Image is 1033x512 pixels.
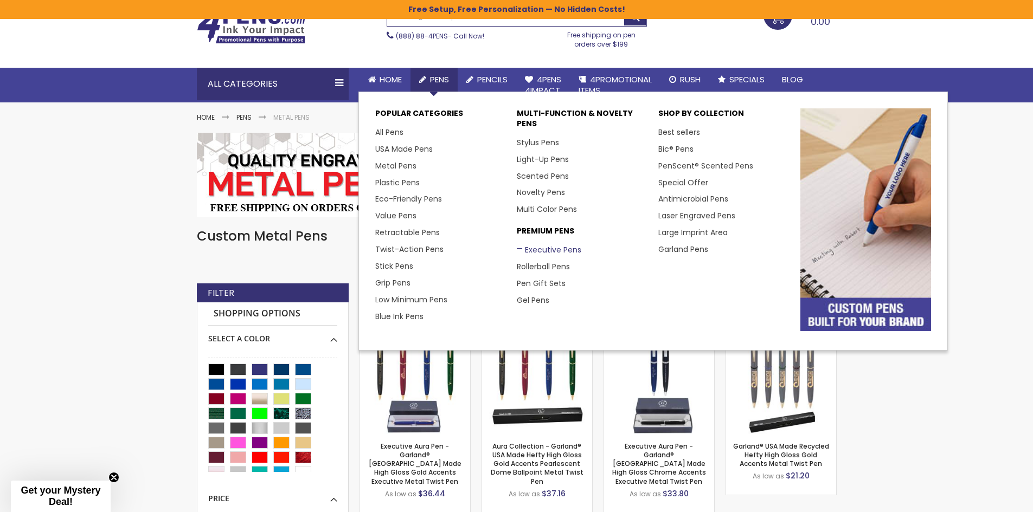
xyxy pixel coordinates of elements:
a: Eco-Friendly Pens [375,193,442,204]
p: Multi-Function & Novelty Pens [517,108,647,134]
a: Home [360,68,410,92]
a: Light-Up Pens [517,154,569,165]
span: As low as [385,489,416,498]
span: 4PROMOTIONAL ITEMS [579,74,652,96]
div: Get your Mystery Deal!Close teaser [11,481,111,512]
a: Antimicrobial Pens [658,193,728,204]
h1: Custom Metal Pens [197,228,837,245]
a: Blue Ink Pens [375,311,424,322]
span: $21.20 [786,470,810,481]
span: Get your Mystery Deal! [21,485,100,507]
a: Retractable Pens [375,227,440,238]
img: Aura Collection - Garland® USA Made Hefty High Gloss Gold Accents Pearlescent Dome Ballpoint Meta... [482,324,592,434]
a: Novelty Pens [517,187,565,198]
span: 0.00 [811,15,830,28]
a: Pen Gift Sets [517,278,566,289]
a: Pens [236,113,252,122]
span: Specials [729,74,765,85]
a: Rush [660,68,709,92]
a: Twist-Action Pens [375,244,444,255]
div: Price [208,485,337,504]
a: Multi Color Pens [517,204,577,215]
img: Garland® USA Made Recycled Hefty High Gloss Gold Accents Metal Twist Pen [726,324,836,434]
a: 4PROMOTIONALITEMS [570,68,660,103]
a: Executive Aura Pen - Garland® [GEOGRAPHIC_DATA] Made High Gloss Gold Accents Executive Metal Twis... [369,442,461,486]
div: Free shipping on pen orders over $199 [556,27,647,48]
a: Low Minimum Pens [375,294,447,305]
div: All Categories [197,68,349,100]
a: Aura Collection - Garland® USA Made Hefty High Gloss Gold Accents Pearlescent Dome Ballpoint Meta... [491,442,583,486]
span: Blog [782,74,803,85]
a: Laser Engraved Pens [658,210,735,221]
p: Premium Pens [517,226,647,242]
a: Rollerball Pens [517,261,570,272]
a: Bic® Pens [658,144,694,154]
span: 4Pens 4impact [525,74,561,96]
a: PenScent® Scented Pens [658,160,753,171]
span: As low as [753,471,784,481]
a: Special Offer [658,177,708,188]
span: Pencils [477,74,508,85]
img: Metal Pens [197,133,837,217]
a: Home [197,113,215,122]
p: Shop By Collection [658,108,789,124]
strong: Metal Pens [273,113,310,122]
a: USA Made Pens [375,144,433,154]
span: Pens [430,74,449,85]
span: As low as [509,489,540,498]
img: Executive Aura Pen - Garland® USA Made High Gloss Gold Accents Executive Metal Twist Pen [360,324,470,434]
span: $37.16 [542,488,566,499]
button: Close teaser [108,472,119,483]
a: Blog [773,68,812,92]
img: custom-pens [800,108,931,331]
a: 4Pens4impact [516,68,570,103]
a: Stylus Pens [517,137,559,148]
a: Specials [709,68,773,92]
a: Grip Pens [375,277,410,288]
span: $36.44 [418,488,445,499]
a: Pencils [458,68,516,92]
span: Rush [680,74,701,85]
a: Gel Pens [517,295,549,306]
span: Home [380,74,402,85]
a: Garland Pens [658,244,708,255]
img: Executive Aura Pen - Garland® USA Made High Gloss Chrome Accents Executive Metal Twist Pen [604,324,714,434]
a: Stick Pens [375,261,413,271]
a: Best sellers [658,127,700,138]
p: Popular Categories [375,108,506,124]
a: Metal Pens [375,160,416,171]
span: $33.80 [663,488,689,499]
a: Scented Pens [517,171,569,182]
span: - Call Now! [396,31,484,41]
a: Plastic Pens [375,177,420,188]
a: Executive Aura Pen - Garland® [GEOGRAPHIC_DATA] Made High Gloss Chrome Accents Executive Metal Tw... [612,442,706,486]
a: (888) 88-4PENS [396,31,448,41]
strong: Filter [208,287,234,299]
a: Garland® USA Made Recycled Hefty High Gloss Gold Accents Metal Twist Pen [733,442,829,468]
a: Value Pens [375,210,416,221]
strong: Shopping Options [208,302,337,326]
a: Pens [410,68,458,92]
a: Large Imprint Area [658,227,728,238]
a: All Pens [375,127,403,138]
img: 4Pens Custom Pens and Promotional Products [197,9,305,44]
div: Select A Color [208,326,337,344]
span: As low as [630,489,661,498]
a: Executive Pens [517,244,581,255]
